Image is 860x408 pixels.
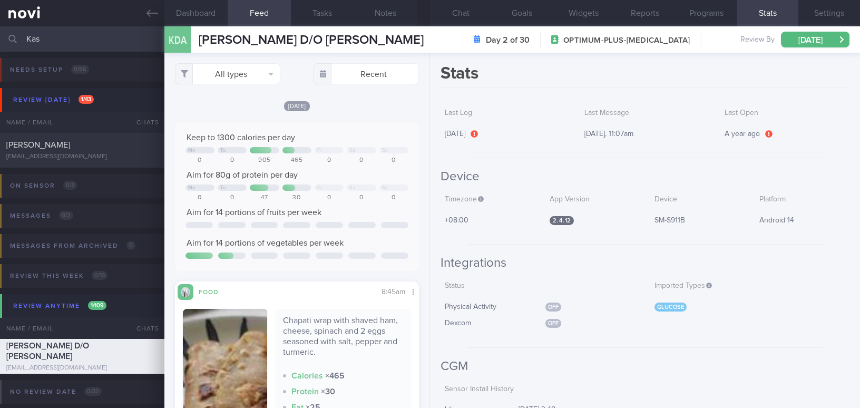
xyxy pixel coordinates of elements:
span: 0 / 86 [71,65,89,74]
span: Aim for 14 portions of fruits per week [187,208,321,217]
button: [DATE] [781,32,849,47]
div: Dexcom [445,319,535,328]
div: Chats [122,318,164,339]
div: Android 14 [755,210,849,232]
strong: Protein [291,387,319,396]
div: Su [382,185,388,191]
label: App Version [550,195,636,205]
span: . [557,218,559,224]
span: Aim for 80g of protein per day [187,171,298,179]
span: 1 / 43 [79,95,94,104]
div: Fr [317,148,322,153]
span: [PERSON_NAME] [6,141,70,149]
span: Keep to 1300 calories per day [187,133,295,142]
span: 1 / 109 [88,301,106,310]
div: 0 [315,157,344,164]
label: Device [654,195,740,205]
div: 0 [185,194,214,202]
div: Tu [220,148,226,153]
label: Status [445,281,636,291]
div: Review anytime [11,299,109,313]
h2: Device [441,169,849,184]
div: Mo [188,185,196,191]
span: 0 / 3 [63,181,77,190]
label: Last Open [725,109,845,118]
div: No review date [7,385,104,399]
div: 0 [315,194,344,202]
div: Sa [349,148,355,153]
div: 905 [250,157,279,164]
h2: Integrations [441,255,849,271]
span: Off [545,319,561,328]
label: Platform [759,195,845,205]
div: 0 [379,194,408,202]
button: All types [175,63,280,84]
div: Messages from Archived [7,239,138,253]
div: A year ago [720,123,849,145]
span: Review By [740,35,775,45]
span: +08:00 [445,217,468,224]
span: Off [545,303,561,312]
div: Review this week [7,269,110,283]
span: Timezone [445,196,484,203]
span: OPTIMUM-PLUS-[MEDICAL_DATA] [563,35,690,46]
label: Last Message [584,109,705,118]
strong: Day 2 of 30 [486,35,530,45]
span: 0 / 2 [59,211,73,220]
div: 30 [282,194,311,202]
h1: Stats [441,63,849,88]
span: 2 4 12 [550,216,574,225]
div: 0 [185,157,214,164]
div: 0 [218,194,247,202]
div: On sensor [7,179,80,193]
div: Food [193,287,236,296]
div: 0 [347,194,376,202]
div: Fr [317,185,322,191]
span: 0 / 32 [84,387,102,396]
div: KDA [162,20,193,61]
span: 8:45am [382,288,405,296]
div: Physical Activity [445,303,535,312]
div: 465 [282,157,311,164]
div: [DATE], 11:07am [580,123,709,145]
h2: CGM [441,358,849,374]
div: 0 [218,157,247,164]
div: [EMAIL_ADDRESS][DOMAIN_NAME] [6,364,158,372]
div: Messages [7,209,76,223]
div: SM-S911B [650,210,745,232]
div: Su [382,148,388,153]
span: 0 / 13 [92,271,107,280]
label: Sensor Install History [445,385,710,394]
div: Chats [122,112,164,133]
div: Tu [220,185,226,191]
div: Chapati wrap with shaved ham, cheese, spinach and 2 eggs seasoned with salt, pepper and turmeric. [283,315,404,365]
div: Sa [349,185,355,191]
div: 47 [250,194,279,202]
span: [PERSON_NAME] D/O [PERSON_NAME] [199,34,424,46]
div: 0 [347,157,376,164]
span: [DATE] [284,101,310,111]
strong: × 465 [325,372,345,380]
div: [DATE] [441,123,570,145]
div: Glucose [654,303,687,312]
span: 0 [126,241,135,250]
div: Review [DATE] [11,93,96,107]
strong: × 30 [321,387,335,396]
div: Needs setup [7,63,92,77]
strong: Calories [291,372,323,380]
span: [PERSON_NAME] D/O [PERSON_NAME] [6,342,89,361]
label: Last Log [445,109,565,118]
div: Mo [188,148,196,153]
div: [EMAIL_ADDRESS][DOMAIN_NAME] [6,153,158,161]
span: Imported Types [654,282,712,289]
span: . [563,218,564,224]
div: 0 [379,157,408,164]
span: Aim for 14 portions of vegetables per week [187,239,344,247]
